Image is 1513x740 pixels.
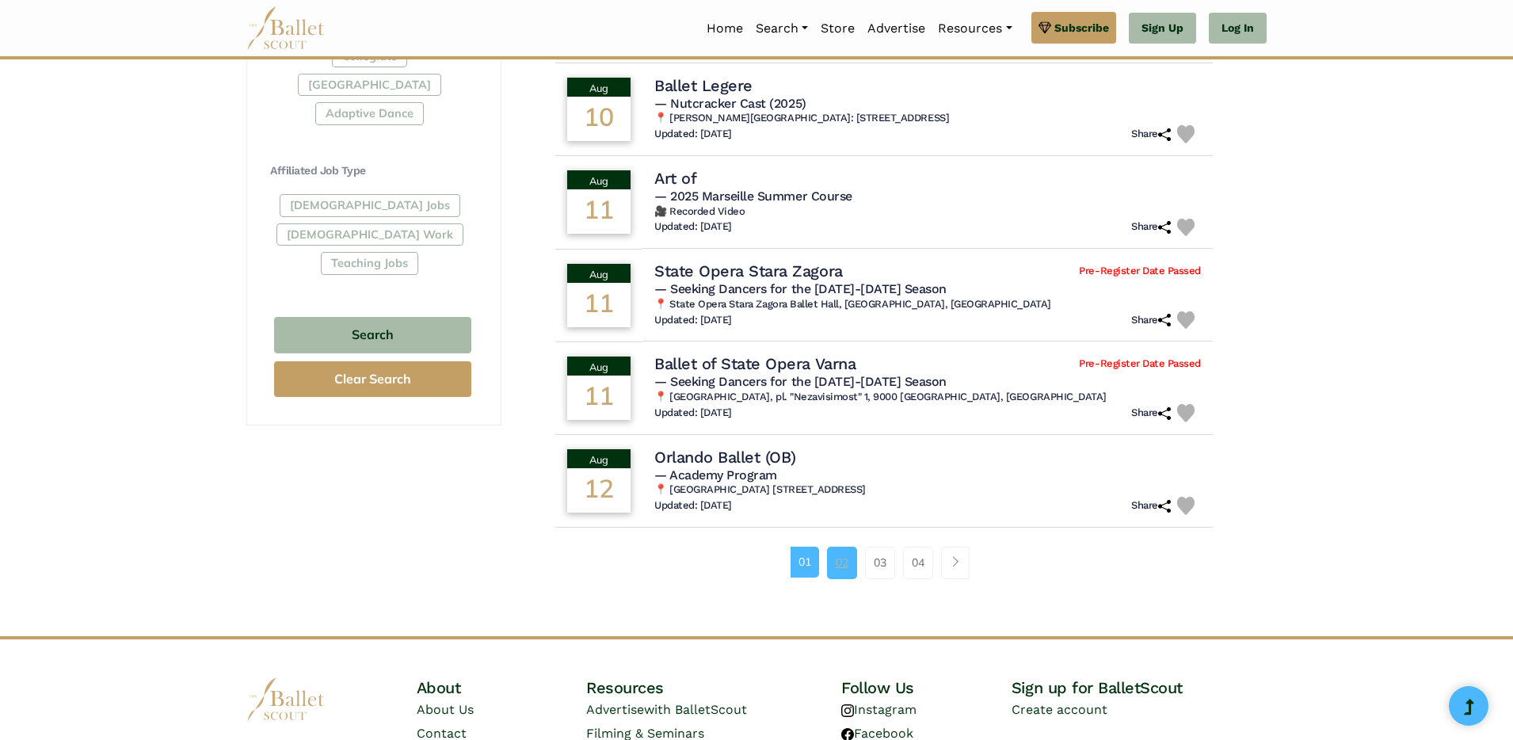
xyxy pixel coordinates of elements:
span: — 2025 Marseille Summer Course [654,189,852,204]
h4: Sign up for BalletScout [1012,677,1267,698]
h6: Share [1131,220,1171,234]
a: Advertise [861,12,932,45]
span: — Seeking Dancers for the [DATE]-[DATE] Season [654,374,947,389]
a: Advertisewith BalletScout [586,702,747,717]
h6: 📍 [PERSON_NAME][GEOGRAPHIC_DATA]: [STREET_ADDRESS] [654,112,1201,125]
h6: 📍 State Opera Stara Zagora Ballet Hall, [GEOGRAPHIC_DATA], [GEOGRAPHIC_DATA] [654,298,1201,311]
span: Pre-Register Date Passed [1079,357,1200,371]
button: Search [274,317,471,354]
div: Aug [567,357,631,376]
a: Instagram [841,702,917,717]
span: — Seeking Dancers for the [DATE]-[DATE] Season [654,281,947,296]
a: 01 [791,547,819,577]
img: logo [246,677,326,721]
a: Search [749,12,814,45]
a: Resources [932,12,1018,45]
h6: Updated: [DATE] [654,314,732,327]
h6: Share [1131,128,1171,141]
div: Aug [567,78,631,97]
div: Aug [567,264,631,283]
div: 11 [567,189,631,234]
h6: 📍 [GEOGRAPHIC_DATA] [STREET_ADDRESS] [654,483,1201,497]
h4: Resources [586,677,841,698]
h4: Orlando Ballet (OB) [654,447,796,467]
a: Home [700,12,749,45]
span: with BalletScout [644,702,747,717]
h6: Updated: [DATE] [654,406,732,420]
div: 10 [567,97,631,141]
div: 11 [567,376,631,420]
img: gem.svg [1039,19,1051,36]
a: Store [814,12,861,45]
span: Subscribe [1054,19,1109,36]
a: 04 [903,547,933,578]
h6: Share [1131,499,1171,513]
h4: Ballet of State Opera Varna [654,353,856,374]
a: 02 [827,547,857,578]
a: 03 [865,547,895,578]
h4: Follow Us [841,677,1012,698]
a: Log In [1209,13,1267,44]
nav: Page navigation example [791,547,978,578]
span: Pre-Register Date Passed [1079,265,1200,278]
h4: Ballet Legere [654,75,753,96]
div: Aug [567,449,631,468]
a: Subscribe [1031,12,1116,44]
h6: 📍 [GEOGRAPHIC_DATA], pl. "Nezavisimost" 1, 9000 [GEOGRAPHIC_DATA], [GEOGRAPHIC_DATA] [654,391,1201,404]
h6: Updated: [DATE] [654,220,732,234]
h6: Share [1131,406,1171,420]
h6: 🎥 Recorded Video [654,205,1201,219]
h6: Updated: [DATE] [654,128,732,141]
h4: State Opera Stara Zagora [654,261,842,281]
span: — Nutcracker Cast (2025) [654,96,806,111]
a: Create account [1012,702,1107,717]
div: Aug [567,170,631,189]
h6: Updated: [DATE] [654,499,732,513]
h4: Art of [654,168,696,189]
h4: Affiliated Job Type [270,163,475,179]
div: 11 [567,283,631,327]
h6: Share [1131,314,1171,327]
h4: About [417,677,587,698]
a: Sign Up [1129,13,1196,44]
button: Clear Search [274,361,471,397]
span: — Academy Program [654,467,777,483]
a: About Us [417,702,474,717]
div: 12 [567,468,631,513]
img: instagram logo [841,704,854,717]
